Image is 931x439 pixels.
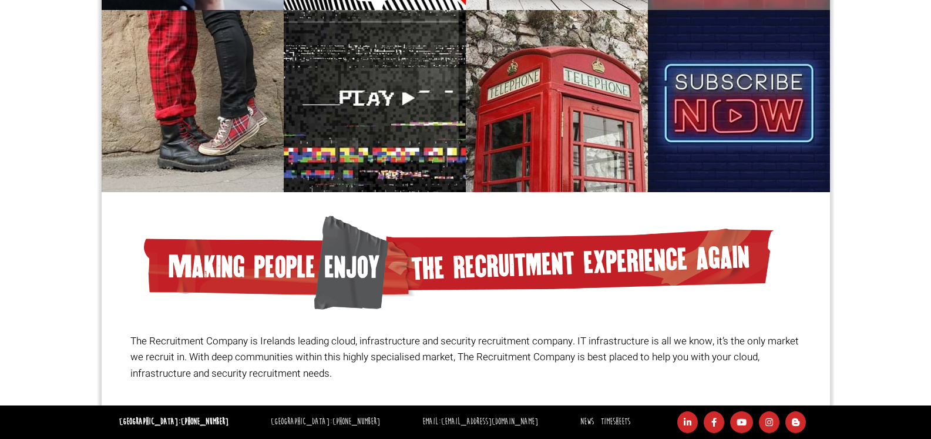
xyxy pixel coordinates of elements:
strong: [GEOGRAPHIC_DATA]: [119,416,228,427]
li: [GEOGRAPHIC_DATA]: [268,414,383,431]
a: News [580,416,594,427]
img: Making People Enjoy The Recruitment Experiance again [144,216,774,310]
p: The Recruitment Company is Irelands leading cloud, infrastructure and security recruitment compan... [130,333,801,381]
a: [PHONE_NUMBER] [332,416,380,427]
li: Email: [419,414,541,431]
a: Timesheets [601,416,630,427]
a: [EMAIL_ADDRESS][DOMAIN_NAME] [441,416,538,427]
a: [PHONE_NUMBER] [181,416,228,427]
